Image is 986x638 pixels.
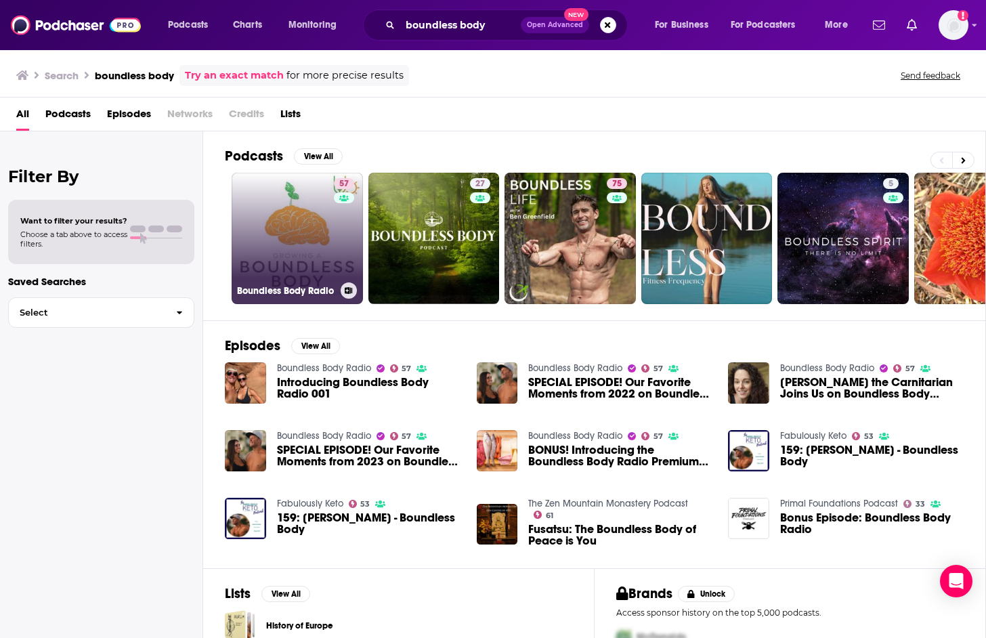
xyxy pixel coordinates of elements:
p: Access sponsor history on the top 5,000 podcasts. [616,608,964,618]
span: 159: [PERSON_NAME] - Boundless Body [780,444,964,467]
a: EpisodesView All [225,337,340,354]
h2: Episodes [225,337,280,354]
button: open menu [815,14,865,36]
span: Monitoring [288,16,337,35]
a: ListsView All [225,585,310,602]
span: 27 [475,177,485,191]
a: All [16,103,29,131]
span: Select [9,308,165,317]
button: Show profile menu [939,10,968,40]
span: 53 [360,501,370,507]
span: 57 [905,366,915,372]
a: Episodes [107,103,151,131]
button: open menu [645,14,725,36]
a: Fusatsu: The Boundless Body of Peace is You [528,524,712,547]
img: Podchaser - Follow, Share and Rate Podcasts [11,12,141,38]
span: Logged in as sarahhallprinc [939,10,968,40]
input: Search podcasts, credits, & more... [400,14,521,36]
a: Podcasts [45,103,91,131]
span: Charts [233,16,262,35]
img: BONUS! Introducing the Boundless Body Radio Premium Podcast, Episode 1- Protein! 324 [477,430,518,471]
span: 159: [PERSON_NAME] - Boundless Body [277,512,460,535]
a: History of Europe [266,618,333,633]
a: 159: Casey Ruff - Boundless Body [277,512,460,535]
span: [PERSON_NAME] the Carnitarian Joins Us on Boundless Body Radio! 120 [780,377,964,400]
a: 57 [390,432,412,440]
h2: Lists [225,585,251,602]
a: 53 [349,500,370,508]
span: Open Advanced [527,22,583,28]
h3: Search [45,69,79,82]
img: User Profile [939,10,968,40]
span: 53 [864,433,874,440]
a: 57 [641,364,663,373]
a: 159: Casey Ruff - Boundless Body [780,444,964,467]
h2: Podcasts [225,148,283,165]
span: Lists [280,103,301,131]
button: Send feedback [897,70,964,81]
img: Introducing Boundless Body Radio 001 [225,362,266,404]
button: View All [291,338,340,354]
span: Want to filter your results? [20,216,127,226]
a: Boundless Body Radio [277,362,371,374]
a: SPECIAL EPISODE! Our Favorite Moments from 2023 on Boundless Body Radio! 569 [277,444,460,467]
a: Show notifications dropdown [901,14,922,37]
h3: boundless body [95,69,174,82]
a: Try an exact match [185,68,284,83]
img: Bonus Episode: Boundless Body Radio [728,498,769,539]
a: Linda the Carnitarian Joins Us on Boundless Body Radio! 120 [728,362,769,404]
span: Bonus Episode: Boundless Body Radio [780,512,964,535]
a: 57Boundless Body Radio [232,173,363,304]
span: New [564,8,588,21]
a: 5 [777,173,909,304]
span: Credits [229,103,264,131]
span: 57 [653,366,663,372]
h2: Filter By [8,167,194,186]
h2: Brands [616,585,672,602]
span: 75 [612,177,622,191]
a: Linda the Carnitarian Joins Us on Boundless Body Radio! 120 [780,377,964,400]
img: SPECIAL EPISODE! Our Favorite Moments from 2023 on Boundless Body Radio! 569 [225,430,266,471]
p: Saved Searches [8,275,194,288]
a: 159: Casey Ruff - Boundless Body [728,430,769,471]
span: 61 [546,513,553,519]
span: 57 [402,433,411,440]
button: open menu [279,14,354,36]
span: Networks [167,103,213,131]
span: Introducing Boundless Body Radio 001 [277,377,460,400]
a: 53 [852,432,874,440]
span: SPECIAL EPISODE! Our Favorite Moments from 2022 on Boundless Body Radio! 393 [528,377,712,400]
button: Unlock [678,586,735,602]
span: 57 [402,366,411,372]
span: For Podcasters [731,16,796,35]
a: Fabulously Keto [277,498,343,509]
span: Podcasts [168,16,208,35]
a: Primal Foundations Podcast [780,498,898,509]
a: 57 [334,178,354,189]
a: Boundless Body Radio [780,362,874,374]
span: 57 [339,177,349,191]
button: Open AdvancedNew [521,17,589,33]
a: Boundless Body Radio [277,430,371,442]
span: For Business [655,16,708,35]
span: for more precise results [286,68,404,83]
div: Open Intercom Messenger [940,565,972,597]
a: Show notifications dropdown [867,14,891,37]
a: BONUS! Introducing the Boundless Body Radio Premium Podcast, Episode 1- Protein! 324 [528,444,712,467]
button: Select [8,297,194,328]
img: SPECIAL EPISODE! Our Favorite Moments from 2022 on Boundless Body Radio! 393 [477,362,518,404]
h3: Boundless Body Radio [237,285,335,297]
a: 33 [903,500,925,508]
div: Search podcasts, credits, & more... [376,9,641,41]
span: 33 [916,501,925,507]
button: View All [261,586,310,602]
a: 57 [641,432,663,440]
img: Fusatsu: The Boundless Body of Peace is You [477,504,518,545]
